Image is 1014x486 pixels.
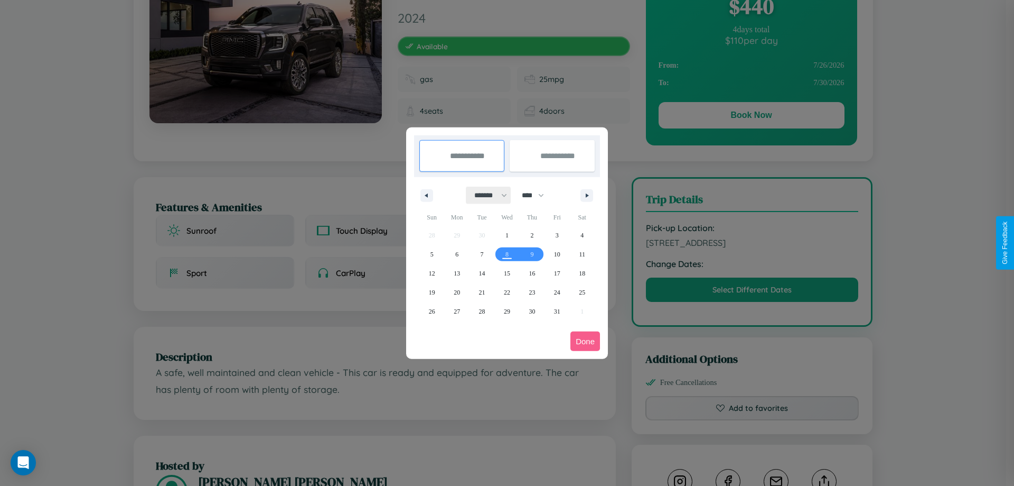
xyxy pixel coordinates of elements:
[544,264,569,283] button: 17
[554,283,560,302] span: 24
[504,302,510,321] span: 29
[520,302,544,321] button: 30
[570,226,595,245] button: 4
[429,283,435,302] span: 19
[520,209,544,226] span: Thu
[529,302,535,321] span: 30
[419,209,444,226] span: Sun
[570,332,600,351] button: Done
[554,245,560,264] span: 10
[444,302,469,321] button: 27
[479,283,485,302] span: 21
[429,302,435,321] span: 26
[554,302,560,321] span: 31
[544,302,569,321] button: 31
[494,283,519,302] button: 22
[444,283,469,302] button: 20
[520,245,544,264] button: 9
[494,226,519,245] button: 1
[570,264,595,283] button: 18
[430,245,434,264] span: 5
[520,226,544,245] button: 2
[544,245,569,264] button: 10
[570,209,595,226] span: Sat
[529,264,535,283] span: 16
[530,226,533,245] span: 2
[444,245,469,264] button: 6
[470,245,494,264] button: 7
[454,283,460,302] span: 20
[505,245,509,264] span: 8
[580,226,584,245] span: 4
[429,264,435,283] span: 12
[556,226,559,245] span: 3
[494,264,519,283] button: 15
[494,302,519,321] button: 29
[520,264,544,283] button: 16
[470,283,494,302] button: 21
[579,245,585,264] span: 11
[579,283,585,302] span: 25
[504,264,510,283] span: 15
[419,245,444,264] button: 5
[579,264,585,283] span: 18
[479,302,485,321] span: 28
[494,209,519,226] span: Wed
[544,283,569,302] button: 24
[419,283,444,302] button: 19
[454,264,460,283] span: 13
[419,264,444,283] button: 12
[454,302,460,321] span: 27
[11,450,36,475] div: Open Intercom Messenger
[1001,222,1009,264] div: Give Feedback
[520,283,544,302] button: 23
[444,264,469,283] button: 13
[419,302,444,321] button: 26
[470,209,494,226] span: Tue
[455,245,458,264] span: 6
[570,245,595,264] button: 11
[504,283,510,302] span: 22
[470,302,494,321] button: 28
[481,245,484,264] span: 7
[544,209,569,226] span: Fri
[529,283,535,302] span: 23
[570,283,595,302] button: 25
[479,264,485,283] span: 14
[554,264,560,283] span: 17
[530,245,533,264] span: 9
[544,226,569,245] button: 3
[470,264,494,283] button: 14
[444,209,469,226] span: Mon
[505,226,509,245] span: 1
[494,245,519,264] button: 8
